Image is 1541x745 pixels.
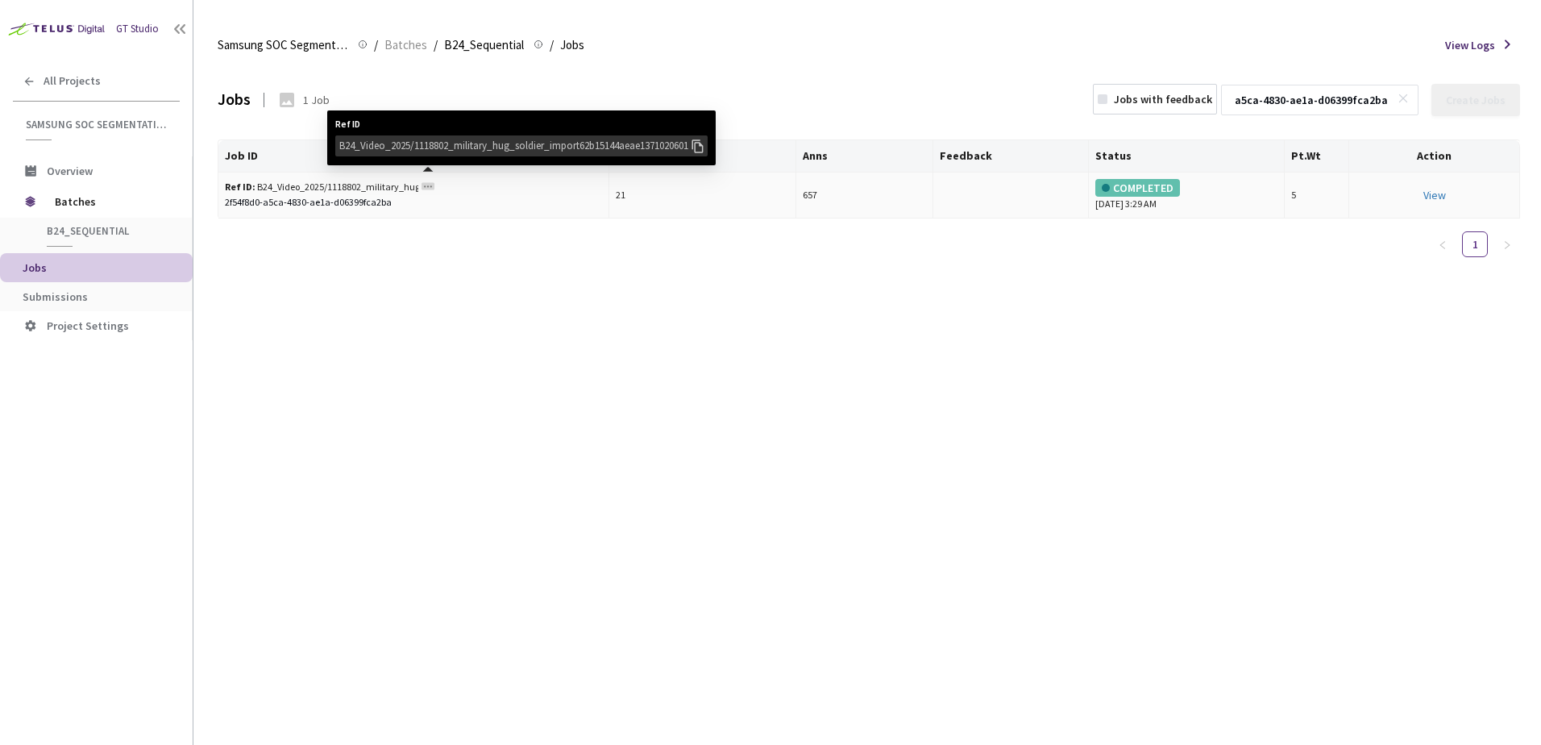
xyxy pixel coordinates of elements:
div: B24_Video_2025/1118802_military_hug_soldier_import62b15144aeae1371020601 [225,180,418,195]
span: View Logs [1445,37,1495,53]
a: View [1423,188,1446,202]
span: right [1502,240,1512,250]
th: Anns [796,140,932,173]
td: 5 [1285,173,1350,219]
td: 21 [609,173,797,219]
div: GT Studio [116,22,159,37]
span: Jobs [23,260,47,275]
div: 2f54f8d0-a5ca-4830-ae1a-d06399fca2ba [225,195,602,210]
span: All Projects [44,74,101,88]
th: Feedback [933,140,1090,173]
th: Action [1349,140,1520,173]
span: Samsung SOC Segmentation 2024 [26,118,170,131]
span: Jobs [560,35,584,55]
th: Status [1089,140,1284,173]
div: B24_Video_2025/1118802_military_hug_soldier_import62b15144aeae1371020601 [339,137,689,153]
div: Create Jobs [1446,94,1506,106]
input: Search [1226,85,1398,114]
div: [DATE] 3:29 AM [1095,179,1277,212]
span: Batches [384,35,427,55]
span: B24_Sequential [47,224,166,238]
th: Pt.Wt [1285,140,1350,173]
div: Jobs with feedback [1114,91,1212,107]
div: COMPLETED [1095,179,1180,197]
div: 1 Job [303,92,330,108]
span: B24_Sequential [444,35,524,55]
button: left [1430,231,1456,257]
button: right [1494,231,1520,257]
span: Batches [55,185,165,218]
td: 657 [796,173,932,219]
span: Samsung SOC Segmentation 2024 [218,35,348,55]
span: Ref ID [335,117,708,132]
li: Previous Page [1430,231,1456,257]
li: Next Page [1494,231,1520,257]
li: / [374,35,378,55]
span: Overview [47,164,93,178]
span: Project Settings [47,318,129,333]
li: 1 [1462,231,1488,257]
span: left [1438,240,1448,250]
li: / [550,35,554,55]
span: Submissions [23,289,88,304]
a: Batches [381,35,430,53]
li: / [434,35,438,55]
b: Ref ID: [225,181,255,193]
a: 1 [1463,232,1487,256]
th: Job ID [218,140,609,173]
div: Jobs [218,88,251,111]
